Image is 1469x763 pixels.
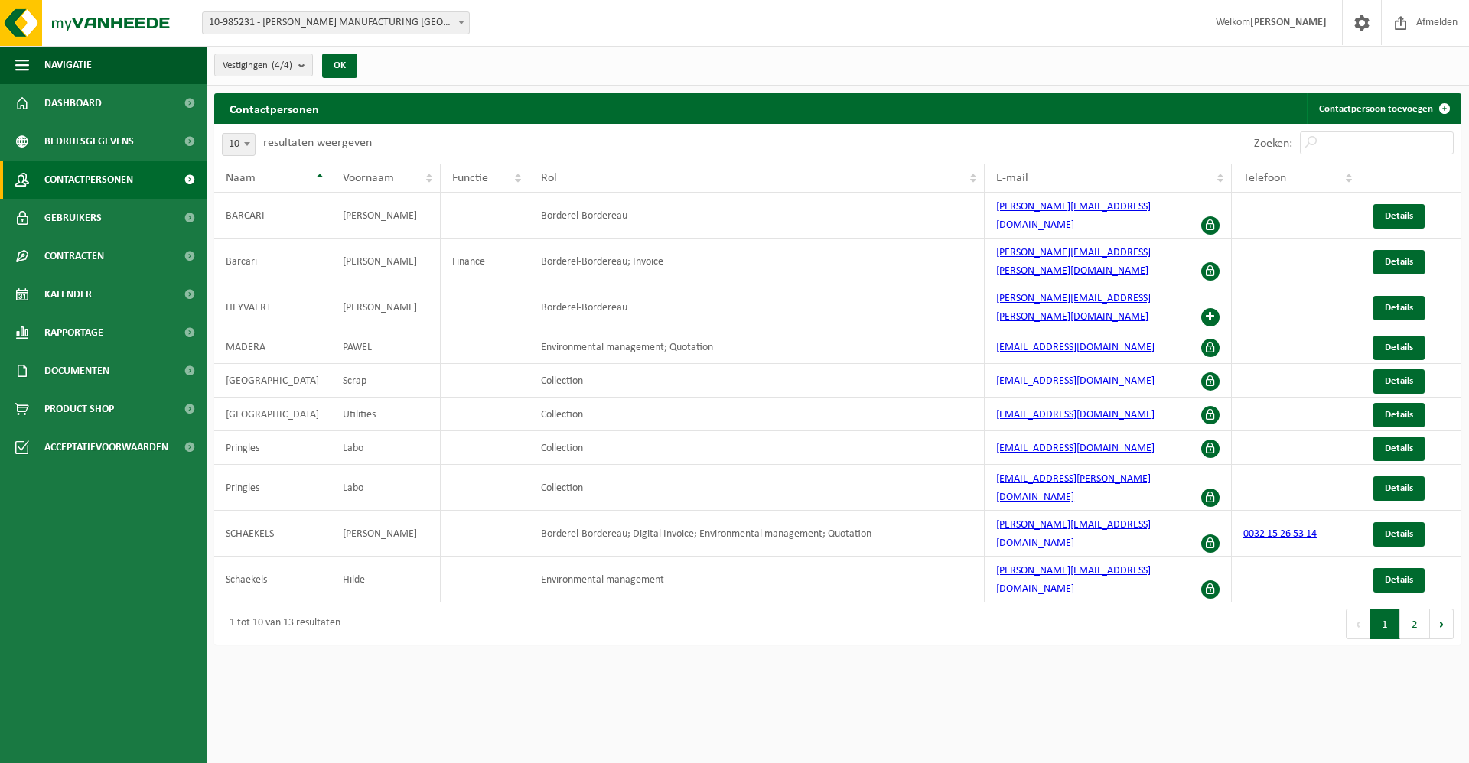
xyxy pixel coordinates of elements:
[44,46,92,84] span: Navigatie
[214,398,331,431] td: [GEOGRAPHIC_DATA]
[1373,476,1425,501] a: Details
[1385,443,1413,453] span: Details
[1243,528,1317,540] a: 0032 15 26 53 14
[331,431,441,465] td: Labo
[214,557,331,602] td: Schaekels
[44,84,102,122] span: Dashboard
[1373,437,1425,461] a: Details
[331,465,441,511] td: Labo
[996,565,1151,595] a: [PERSON_NAME][EMAIL_ADDRESS][DOMAIN_NAME]
[44,352,109,390] span: Documenten
[529,239,985,284] td: Borderel-Bordereau; Invoice
[226,172,256,184] span: Naam
[529,193,985,239] td: Borderel-Bordereau
[1373,250,1425,274] a: Details
[1385,410,1413,420] span: Details
[1385,483,1413,493] span: Details
[1385,257,1413,267] span: Details
[1370,609,1400,639] button: 1
[1307,93,1460,124] a: Contactpersoon toevoegen
[1385,575,1413,585] span: Details
[331,398,441,431] td: Utilities
[541,172,557,184] span: Rol
[214,54,313,76] button: Vestigingen(4/4)
[331,557,441,602] td: Hilde
[44,313,103,352] span: Rapportage
[214,465,331,511] td: Pringles
[331,239,441,284] td: [PERSON_NAME]
[44,161,133,199] span: Contactpersonen
[1373,336,1425,360] a: Details
[1385,303,1413,313] span: Details
[996,172,1028,184] span: E-mail
[44,428,168,466] span: Acceptatievoorwaarden
[996,409,1155,420] a: [EMAIL_ADDRESS][DOMAIN_NAME]
[214,364,331,398] td: [GEOGRAPHIC_DATA]
[1243,172,1286,184] span: Telefoon
[44,237,104,275] span: Contracten
[996,201,1151,231] a: [PERSON_NAME][EMAIL_ADDRESS][DOMAIN_NAME]
[203,12,469,34] span: 10-985231 - WIMBLE MANUFACTURING BELGIUM BV - MECHELEN
[343,172,394,184] span: Voornaam
[996,443,1155,454] a: [EMAIL_ADDRESS][DOMAIN_NAME]
[996,519,1151,549] a: [PERSON_NAME][EMAIL_ADDRESS][DOMAIN_NAME]
[214,431,331,465] td: Pringles
[529,284,985,330] td: Borderel-Bordereau
[529,431,985,465] td: Collection
[272,60,292,70] count: (4/4)
[529,511,985,557] td: Borderel-Bordereau; Digital Invoice; Environmental management; Quotation
[441,239,529,284] td: Finance
[1373,403,1425,427] a: Details
[44,122,134,161] span: Bedrijfsgegevens
[1400,609,1430,639] button: 2
[1385,529,1413,539] span: Details
[1373,296,1425,320] a: Details
[214,330,331,364] td: MADERA
[222,133,256,156] span: 10
[996,342,1155,353] a: [EMAIL_ADDRESS][DOMAIN_NAME]
[331,364,441,398] td: Scrap
[1385,376,1413,386] span: Details
[996,247,1151,277] a: [PERSON_NAME][EMAIL_ADDRESS][PERSON_NAME][DOMAIN_NAME]
[1373,568,1425,593] a: Details
[996,375,1155,387] a: [EMAIL_ADDRESS][DOMAIN_NAME]
[214,239,331,284] td: Barcari
[44,275,92,313] span: Kalender
[331,284,441,330] td: [PERSON_NAME]
[331,193,441,239] td: [PERSON_NAME]
[1250,17,1327,28] strong: [PERSON_NAME]
[223,134,255,155] span: 10
[1373,369,1425,394] a: Details
[1385,211,1413,221] span: Details
[214,193,331,239] td: BARCARI
[1346,609,1370,639] button: Previous
[1254,138,1292,150] label: Zoeken:
[222,610,340,638] div: 1 tot 10 van 13 resultaten
[214,511,331,557] td: SCHAEKELS
[1373,204,1425,229] a: Details
[1373,522,1425,547] a: Details
[44,390,114,428] span: Product Shop
[214,284,331,330] td: HEYVAERT
[529,557,985,602] td: Environmental management
[263,137,372,149] label: resultaten weergeven
[44,199,102,237] span: Gebruikers
[331,330,441,364] td: PAWEL
[1385,343,1413,352] span: Details
[331,511,441,557] td: [PERSON_NAME]
[529,364,985,398] td: Collection
[529,330,985,364] td: Environmental management; Quotation
[214,93,334,123] h2: Contactpersonen
[996,293,1151,323] a: [PERSON_NAME][EMAIL_ADDRESS][PERSON_NAME][DOMAIN_NAME]
[223,54,292,77] span: Vestigingen
[322,54,357,78] button: OK
[996,473,1151,503] a: [EMAIL_ADDRESS][PERSON_NAME][DOMAIN_NAME]
[529,398,985,431] td: Collection
[529,465,985,511] td: Collection
[1430,609,1454,639] button: Next
[452,172,488,184] span: Functie
[202,11,470,34] span: 10-985231 - WIMBLE MANUFACTURING BELGIUM BV - MECHELEN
